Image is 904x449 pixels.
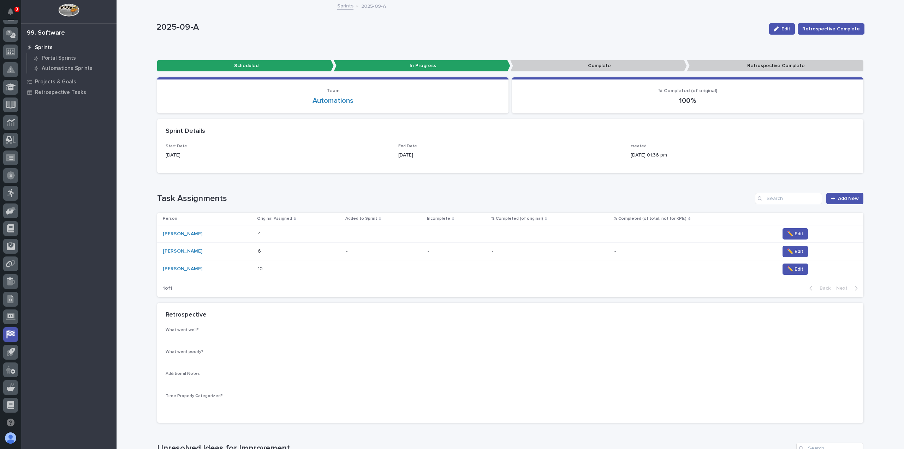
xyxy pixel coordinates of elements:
[802,25,860,33] span: Retrospective Complete
[614,230,617,237] p: -
[337,1,353,10] a: Sprints
[428,247,430,254] p: -
[361,2,386,10] p: 2025-09-A
[50,130,85,136] a: Powered byPylon
[163,248,202,254] a: [PERSON_NAME]
[257,215,292,223] p: Original Assigned
[156,22,763,33] p: 2025-09-A
[157,60,334,72] p: Scheduled
[157,194,752,204] h1: Task Assignments
[804,285,833,291] button: Back
[3,431,18,445] button: users-avatar
[614,247,617,254] p: -
[787,248,803,255] span: ✏️ Edit
[783,246,808,257] button: ✏️ Edit
[631,152,855,159] p: [DATE] 01:36 pm
[7,39,129,51] p: How can we help?
[166,401,390,409] p: -
[491,215,543,223] p: % Completed (of original)
[35,45,53,51] p: Sprints
[166,372,200,376] span: Additional Notes
[166,128,205,135] h2: Sprint Details
[166,144,187,148] span: Start Date
[166,350,203,354] span: What went poorly?
[838,196,859,201] span: Add New
[4,111,41,123] a: 📖Help Docs
[492,230,495,237] p: -
[755,193,822,204] input: Search
[7,28,129,39] p: Welcome 👋
[815,286,831,291] span: Back
[35,89,86,96] p: Retrospective Tasks
[798,23,864,35] button: Retrospective Complete
[833,285,863,291] button: Next
[398,144,417,148] span: End Date
[345,215,377,223] p: Added to Sprint
[687,60,863,72] p: Retrospective Complete
[658,88,717,93] span: % Completed (of original)
[7,114,13,120] div: 📖
[428,265,430,272] p: -
[428,230,430,237] p: -
[346,230,349,237] p: -
[7,7,21,21] img: Stacker
[21,76,117,87] a: Projects & Goals
[27,63,117,73] a: Automations Sprints
[21,42,117,53] a: Sprints
[492,247,495,254] p: -
[510,60,687,72] p: Complete
[166,311,207,319] h2: Retrospective
[24,85,89,91] div: We're available if you need us!
[258,247,262,254] p: 6
[258,265,264,272] p: 10
[58,4,79,17] img: Workspace Logo
[24,78,116,85] div: Start new chat
[163,266,202,272] a: [PERSON_NAME]
[346,265,349,272] p: -
[157,243,863,260] tr: [PERSON_NAME] 66 -- -- -- -- ✏️ Edit
[787,266,803,273] span: ✏️ Edit
[120,81,129,89] button: Start new chat
[258,230,262,237] p: 4
[313,96,353,105] a: Automations
[427,215,450,223] p: Incomplete
[521,96,855,105] p: 100 %
[163,215,177,223] p: Person
[70,131,85,136] span: Pylon
[781,26,790,31] span: Edit
[163,231,202,237] a: [PERSON_NAME]
[346,247,349,254] p: -
[614,265,617,272] p: -
[42,65,93,72] p: Automations Sprints
[166,152,390,159] p: [DATE]
[492,265,495,272] p: -
[398,152,623,159] p: [DATE]
[35,79,76,85] p: Projects & Goals
[3,4,18,19] button: Notifications
[157,280,178,297] p: 1 of 1
[27,53,117,63] a: Portal Sprints
[334,60,510,72] p: In Progress
[631,144,647,148] span: created
[42,55,76,61] p: Portal Sprints
[787,230,803,237] span: ✏️ Edit
[9,8,18,20] div: Notifications3
[783,228,808,240] button: ✏️ Edit
[166,328,199,332] span: What went well?
[3,415,18,430] button: Open support chat
[826,193,863,204] a: Add New
[157,225,863,243] tr: [PERSON_NAME] 44 -- -- -- -- ✏️ Edit
[21,87,117,98] a: Retrospective Tasks
[27,29,65,37] div: 99. Software
[7,78,20,91] img: 1736555164131-43832dd5-751b-4058-ba23-39d91318e5a0
[16,7,18,12] p: 3
[769,23,795,35] button: Edit
[166,394,223,398] span: Time Properly Categorized?
[836,286,852,291] span: Next
[14,113,38,120] span: Help Docs
[614,215,686,223] p: % Completed (of total, not for KPIs)
[783,264,808,275] button: ✏️ Edit
[157,260,863,278] tr: [PERSON_NAME] 1010 -- -- -- -- ✏️ Edit
[327,88,339,93] span: Team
